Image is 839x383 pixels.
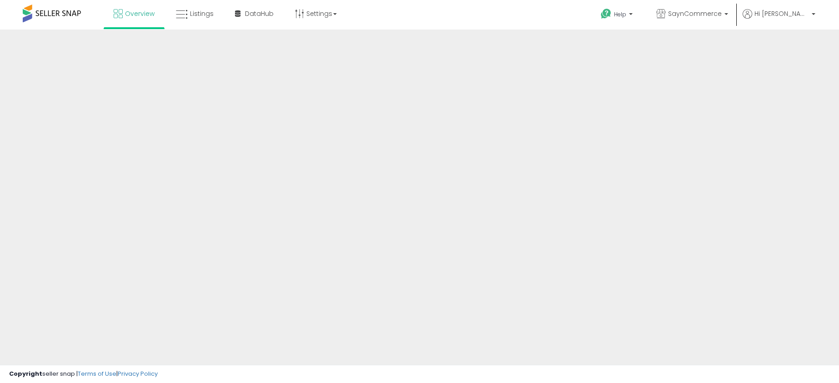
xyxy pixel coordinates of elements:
a: Privacy Policy [118,369,158,378]
span: SaynCommerce [668,9,722,18]
i: Get Help [600,8,612,20]
span: Hi [PERSON_NAME] [754,9,809,18]
a: Hi [PERSON_NAME] [743,9,815,30]
span: Overview [125,9,155,18]
span: DataHub [245,9,274,18]
span: Help [614,10,626,18]
span: Listings [190,9,214,18]
a: Terms of Use [78,369,116,378]
strong: Copyright [9,369,42,378]
div: seller snap | | [9,370,158,378]
a: Help [594,1,642,30]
